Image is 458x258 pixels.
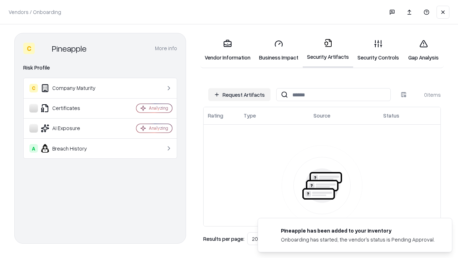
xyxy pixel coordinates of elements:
[29,144,38,153] div: A
[23,43,35,54] div: C
[303,33,353,68] a: Security Artifacts
[281,236,435,243] div: Onboarding has started, the vendor's status is Pending Approval.
[149,105,168,111] div: Analyzing
[29,144,115,153] div: Breach History
[9,8,61,16] p: Vendors / Onboarding
[203,235,244,243] p: Results per page:
[29,104,115,113] div: Certificates
[353,34,403,67] a: Security Controls
[412,91,441,99] div: 0 items
[403,34,444,67] a: Gap Analysis
[208,88,271,101] button: Request Artifacts
[244,112,256,119] div: Type
[29,124,115,133] div: AI Exposure
[281,227,435,234] div: Pineapple has been added to your inventory
[208,112,223,119] div: Rating
[255,34,303,67] a: Business Impact
[149,125,168,131] div: Analyzing
[38,43,49,54] img: Pineapple
[155,42,177,55] button: More info
[200,34,255,67] a: Vendor Information
[23,63,177,72] div: Risk Profile
[313,112,330,119] div: Source
[383,112,399,119] div: Status
[267,227,275,235] img: pineappleenergy.com
[52,43,87,54] div: Pineapple
[29,84,115,92] div: Company Maturity
[29,84,38,92] div: C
